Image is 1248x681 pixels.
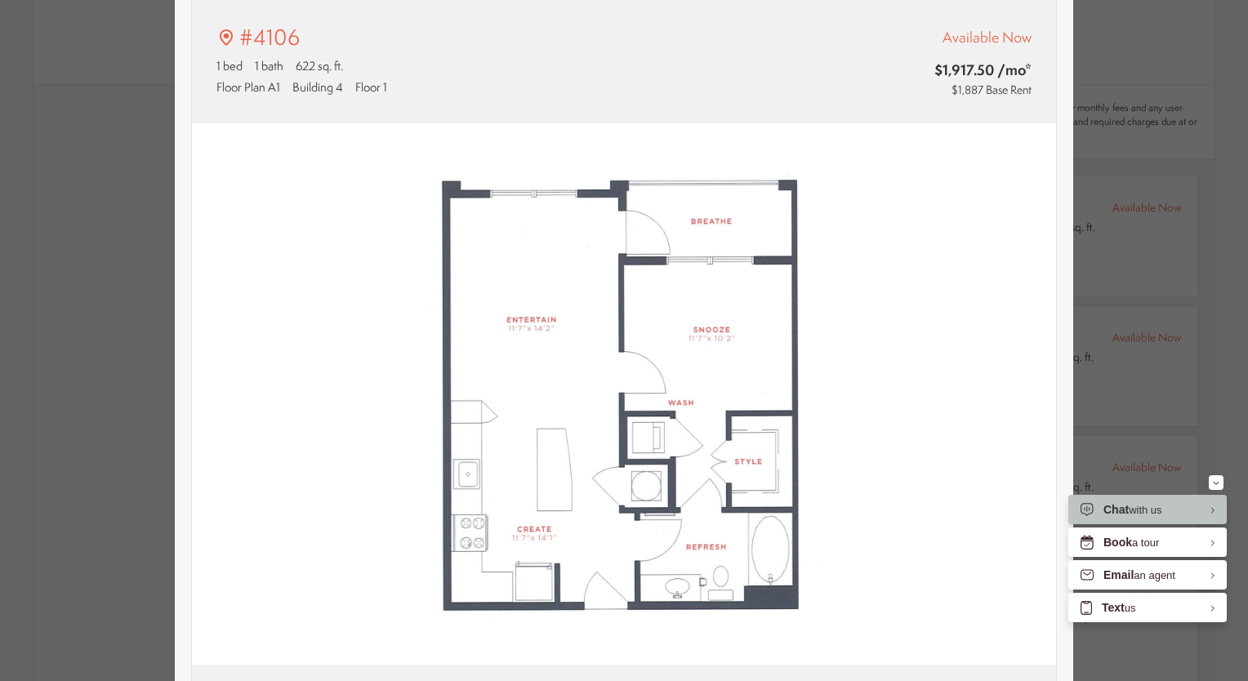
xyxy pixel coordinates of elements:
[216,57,243,74] span: 1 bed
[842,60,1032,80] span: $1,917.50 /mo*
[192,123,1056,665] img: #4106 - 1 bedroom floor plan layout with 1 bathroom and 622 square feet
[292,78,343,96] span: Building 4
[355,78,387,96] span: Floor 1
[952,82,1032,98] span: $1,887 Base Rent
[943,27,1032,47] span: Available Now
[296,57,343,74] span: 622 sq. ft.
[255,57,283,74] span: 1 bath
[216,78,280,96] span: Floor Plan A1
[239,22,300,53] p: #4106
